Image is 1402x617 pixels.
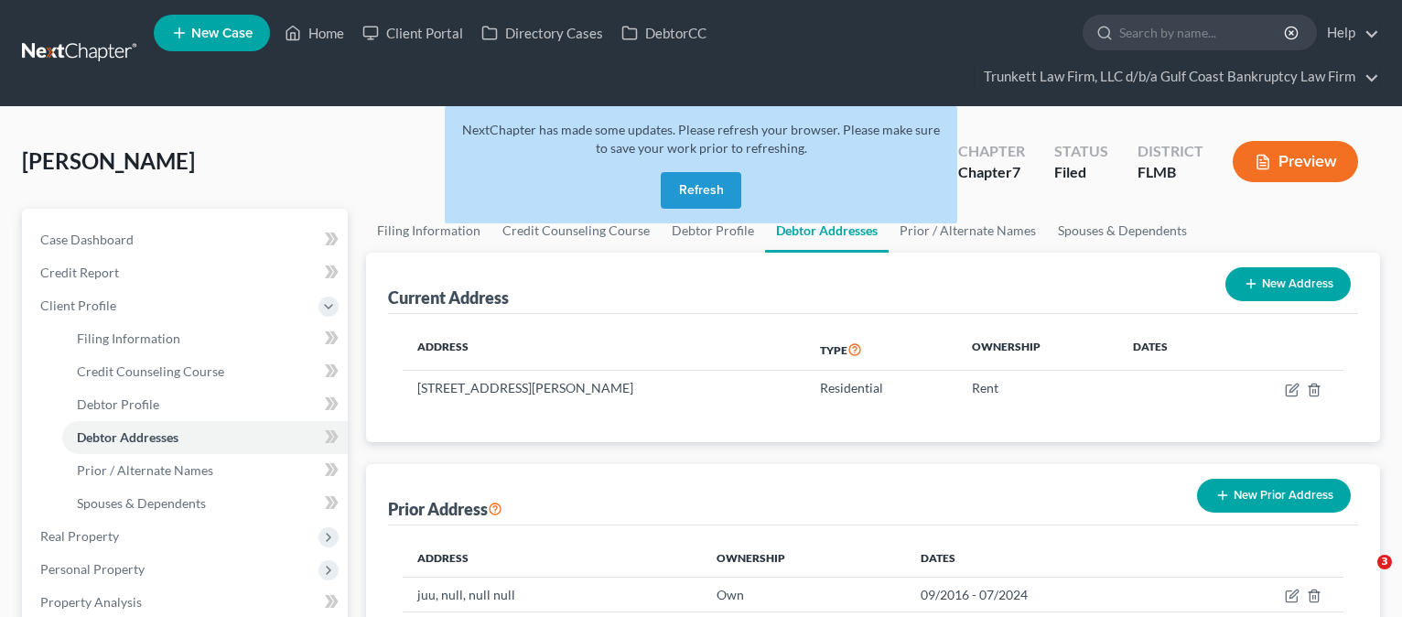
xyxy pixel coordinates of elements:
span: New Case [191,27,253,40]
span: Personal Property [40,561,145,577]
button: Preview [1233,141,1358,182]
div: Current Address [388,287,509,308]
button: New Address [1225,267,1351,301]
td: [STREET_ADDRESS][PERSON_NAME] [403,371,805,406]
span: Real Property [40,528,119,544]
button: Refresh [661,172,741,209]
th: Type [805,329,957,371]
td: juu, null, null null [403,577,702,612]
a: Debtor Profile [62,388,348,421]
div: Chapter [958,162,1025,183]
a: Debtor Addresses [62,421,348,454]
a: Trunkett Law Firm, LLC d/b/a Gulf Coast Bankruptcy Law Firm [975,60,1379,93]
div: Status [1054,141,1108,162]
a: Credit Report [26,256,348,289]
a: Help [1318,16,1379,49]
span: Prior / Alternate Names [77,462,213,478]
a: Filing Information [366,209,491,253]
a: Directory Cases [472,16,612,49]
div: FLMB [1138,162,1203,183]
td: Own [702,577,906,612]
a: Case Dashboard [26,223,348,256]
iframe: Intercom live chat [1340,555,1384,599]
span: Credit Report [40,265,119,280]
span: Property Analysis [40,594,142,610]
input: Search by name... [1119,16,1287,49]
th: Ownership [702,540,906,577]
span: Client Profile [40,298,116,313]
th: Dates [906,540,1191,577]
a: Spouses & Dependents [62,487,348,520]
span: Credit Counseling Course [77,363,224,379]
span: Debtor Addresses [77,429,178,445]
span: 3 [1377,555,1392,569]
div: Filed [1054,162,1108,183]
a: Spouses & Dependents [1047,209,1198,253]
a: DebtorCC [612,16,716,49]
th: Address [403,329,805,371]
a: Home [275,16,353,49]
a: Credit Counseling Course [62,355,348,388]
span: Case Dashboard [40,232,134,247]
div: Chapter [958,141,1025,162]
a: Filing Information [62,322,348,355]
button: New Prior Address [1197,479,1351,513]
td: 09/2016 - 07/2024 [906,577,1191,612]
span: 7 [1012,163,1020,180]
span: [PERSON_NAME] [22,147,195,174]
span: NextChapter has made some updates. Please refresh your browser. Please make sure to save your wor... [462,122,940,156]
td: Rent [957,371,1118,406]
td: Residential [805,371,957,406]
div: District [1138,141,1203,162]
a: Prior / Alternate Names [62,454,348,487]
span: Debtor Profile [77,396,159,412]
th: Dates [1118,329,1224,371]
div: Prior Address [388,498,502,520]
a: Client Portal [353,16,472,49]
span: Spouses & Dependents [77,495,206,511]
a: Prior / Alternate Names [889,209,1047,253]
th: Address [403,540,702,577]
span: Filing Information [77,330,180,346]
th: Ownership [957,329,1118,371]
